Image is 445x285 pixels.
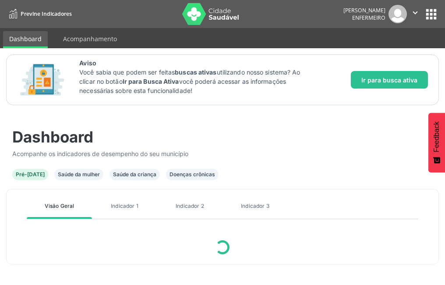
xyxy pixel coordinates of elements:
button:  [407,5,424,23]
div: Saúde da mulher [58,171,100,178]
div: Doenças crônicas [170,171,215,178]
span: Enfermeiro [352,14,385,21]
strong: buscas ativas [175,68,216,76]
a: Dashboard [3,31,48,48]
span: Feedback [433,121,441,152]
p: Você sabia que podem ser feitas utilizando nosso sistema? Ao clicar no botão você poderá acessar ... [79,68,311,95]
div: Dashboard [12,128,433,146]
strong: Ir para Busca Ativa [123,78,179,85]
a: Indicador 2 [157,199,222,214]
button: apps [424,7,439,22]
button: Ir para busca ativa [351,71,428,89]
span: Previne Indicadores [21,10,72,18]
i:  [410,8,420,18]
img: Imagem de CalloutCard [17,60,67,100]
span: Aviso [79,58,311,68]
a: Indicador 3 [222,199,288,214]
a: Visão Geral [27,199,92,214]
button: Feedback - Mostrar pesquisa [428,113,445,172]
a: Acompanhamento [57,31,123,46]
div: Pré-[DATE] [16,171,45,178]
span: Ir para busca ativa [361,75,417,85]
a: Previne Indicadores [6,7,72,21]
div: Acompanhe os indicadores de desempenho do seu município [12,149,433,158]
div: Saúde da criança [113,171,156,178]
a: Indicador 1 [92,199,157,214]
img: img [388,5,407,23]
div: [PERSON_NAME] [343,7,385,14]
